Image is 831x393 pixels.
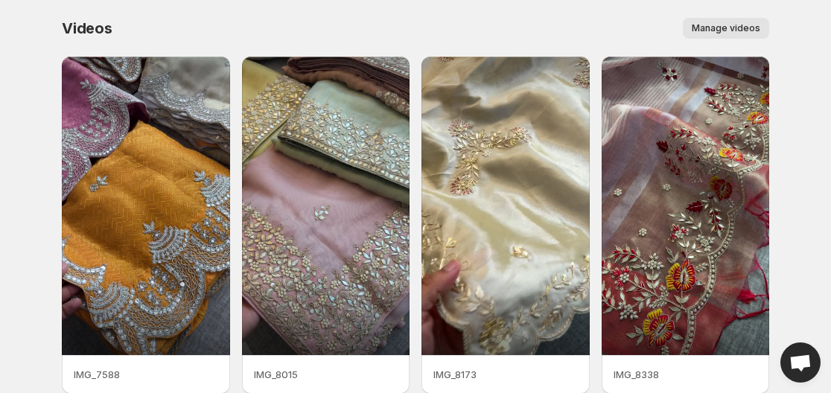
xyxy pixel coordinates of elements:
[614,367,758,382] p: IMG_8338
[74,367,218,382] p: IMG_7588
[683,18,769,39] button: Manage videos
[254,367,398,382] p: IMG_8015
[780,342,821,383] div: Open chat
[433,367,578,382] p: IMG_8173
[62,19,112,37] span: Videos
[692,22,760,34] span: Manage videos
